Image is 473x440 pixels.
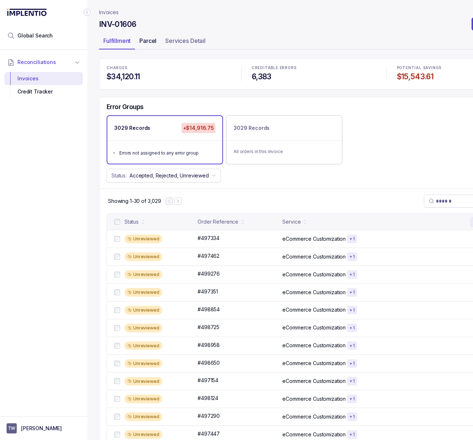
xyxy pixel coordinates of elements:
p: Status: [111,172,127,179]
h5: Error Groups [107,103,144,111]
input: checkbox-checkbox [114,432,120,437]
p: #498854 [198,306,220,313]
p: eCommerce Customization [282,377,346,385]
p: 3029 Records [234,124,270,132]
p: CHARGES [107,66,231,70]
p: + 1 [349,432,355,437]
p: + 1 [349,361,355,367]
a: Invoices [99,9,119,16]
p: #497290 [198,412,220,420]
p: eCommerce Customization [282,253,346,260]
div: Unreviewed [124,324,162,332]
p: +$14,916.75 [182,123,215,133]
p: + 1 [349,414,355,420]
div: Unreviewed [124,395,162,403]
input: checkbox-checkbox [114,307,120,313]
p: #498958 [198,341,220,349]
input: checkbox-checkbox [114,378,120,384]
div: Unreviewed [124,412,162,421]
p: 3029 Records [114,124,150,132]
input: checkbox-checkbox [114,289,120,295]
p: #497462 [198,252,219,260]
p: eCommerce Customization [282,395,346,403]
input: checkbox-checkbox [114,272,120,277]
p: + 1 [349,325,355,331]
p: + 1 [349,307,355,313]
input: checkbox-checkbox [114,361,120,367]
p: eCommerce Customization [282,306,346,313]
p: + 1 [349,396,355,402]
span: User initials [7,423,17,433]
p: [PERSON_NAME] [21,425,62,432]
div: Remaining page entries [108,197,161,205]
p: eCommerce Customization [282,271,346,278]
span: Reconciliations [17,59,56,66]
input: checkbox-checkbox [114,396,120,402]
input: checkbox-checkbox [114,254,120,260]
p: All orders in this invoice [234,148,335,155]
p: #498124 [198,395,218,402]
div: Unreviewed [124,341,162,350]
input: checkbox-checkbox [114,236,120,242]
p: + 1 [349,236,355,242]
div: Unreviewed [124,252,162,261]
p: Accepted, Rejected, Unreviewed [130,172,209,179]
div: Errors not assigned to any error group [119,149,215,157]
input: checkbox-checkbox [114,343,120,349]
div: Unreviewed [124,359,162,368]
p: eCommerce Customization [282,431,346,438]
p: #497447 [198,430,220,437]
p: #497351 [198,288,218,295]
p: #498725 [198,324,219,331]
h4: INV-01606 [99,19,136,29]
p: CREDITABLE ERRORS [252,66,376,70]
p: Fulfillment [103,36,131,45]
p: eCommerce Customization [282,360,346,367]
input: checkbox-checkbox [114,325,120,331]
div: Invoices [10,72,77,85]
div: Status [124,218,139,225]
p: Showing 1-30 of 3,029 [108,197,161,205]
div: Unreviewed [124,377,162,386]
p: eCommerce Customization [282,324,346,331]
div: Unreviewed [124,306,162,315]
button: Next Page [174,197,182,205]
p: + 1 [349,378,355,384]
div: Order Reference [198,218,238,225]
p: + 1 [349,343,355,349]
div: Credit Tracker [10,85,77,98]
h4: $34,120.11 [107,72,231,82]
li: Tab Parcel [135,35,161,49]
button: Status:Accepted, Rejected, Unreviewed [107,169,221,183]
input: checkbox-checkbox [114,219,120,225]
p: eCommerce Customization [282,342,346,349]
button: Reconciliations [4,54,83,70]
li: Tab Services Detail [161,35,210,49]
input: checkbox-checkbox [114,414,120,420]
p: eCommerce Customization [282,289,346,296]
div: Service [282,218,301,225]
p: + 1 [349,254,355,260]
h4: 6,383 [252,72,376,82]
div: Unreviewed [124,430,162,439]
p: #499276 [198,270,220,277]
nav: breadcrumb [99,9,119,16]
p: #497154 [198,377,218,384]
p: eCommerce Customization [282,413,346,420]
span: Global Search [17,32,53,39]
div: Unreviewed [124,288,162,297]
p: #498650 [198,359,220,367]
p: Parcel [139,36,156,45]
li: Tab Fulfillment [99,35,135,49]
p: + 1 [349,272,355,277]
div: Unreviewed [124,235,162,243]
p: #497334 [198,235,219,242]
p: Services Detail [165,36,206,45]
p: eCommerce Customization [282,235,346,243]
div: Unreviewed [124,270,162,279]
div: Collapse Icon [83,8,92,17]
p: + 1 [349,289,355,295]
div: Reconciliations [4,71,83,100]
button: User initials[PERSON_NAME] [7,423,81,433]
